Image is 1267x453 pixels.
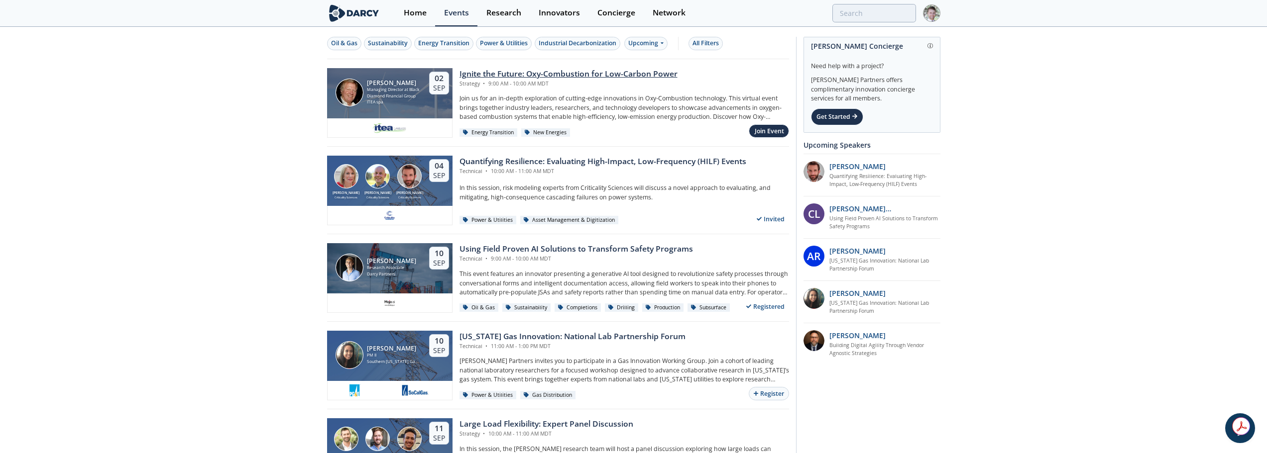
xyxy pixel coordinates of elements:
span: • [481,80,487,87]
div: Southern [US_STATE] Gas Company [367,359,420,365]
p: [PERSON_NAME] [829,246,886,256]
div: Upcoming Speakers [804,136,940,154]
div: Subsurface [688,303,730,312]
div: Registered [742,300,789,313]
span: • [484,343,489,350]
div: Research Associate [367,265,416,271]
div: Industrial Decarbonization [539,39,616,48]
div: New Energies [521,128,571,137]
div: [PERSON_NAME] [367,258,416,265]
img: Ryan Hledik [334,427,358,451]
a: Juan Mayol [PERSON_NAME] Research Associate Darcy Partners 10 Sep Using Field Proven AI Solutions... [327,243,789,313]
img: Profile [923,4,940,22]
div: CL [804,203,824,224]
div: 11 [433,424,445,434]
button: All Filters [689,37,723,50]
p: [PERSON_NAME] [829,330,886,341]
div: Technical 10:00 AM - 11:00 AM MDT [460,168,746,176]
a: Quantifying Resilience: Evaluating High-Impact, Low-Frequency (HILF) Events [829,173,940,188]
img: Nick Guay [397,427,422,451]
div: Oil & Gas [331,39,357,48]
div: [US_STATE] Gas Innovation: National Lab Partnership Forum [460,331,686,343]
div: [PERSON_NAME] [367,80,420,87]
button: Energy Transition [414,37,473,50]
div: [PERSON_NAME] [362,190,394,196]
div: Technical 11:00 AM - 1:00 PM MDT [460,343,686,351]
img: c99e3ca0-ae72-4bf9-a710-a645b1189d83 [383,297,396,309]
p: [PERSON_NAME] [829,161,886,172]
img: 48404825-f0c3-46ee-9294-8fbfebb3d474 [804,330,824,351]
div: 10 [433,336,445,346]
img: 90f9c750-37bc-4a35-8c39-e7b0554cf0e9 [804,161,824,182]
div: Completions [555,303,601,312]
button: Power & Utilities [476,37,532,50]
div: Criticality Sciences [331,195,362,199]
a: [US_STATE] Gas Innovation: National Lab Partnership Forum [829,257,940,273]
div: Invited [752,213,789,225]
span: • [481,430,487,437]
div: Darcy Partners [367,271,416,277]
div: Sep [433,259,445,268]
div: PM II [367,352,420,359]
img: Patrick Imeson [336,79,363,106]
div: [PERSON_NAME] [331,190,362,196]
div: Innovators [539,9,580,17]
div: [PERSON_NAME] [367,345,420,352]
div: Home [404,9,427,17]
span: • [484,255,489,262]
div: Oil & Gas [460,303,499,312]
div: Strategy 10:00 AM - 11:00 AM MDT [460,430,633,438]
img: Juan Mayol [336,254,363,281]
div: [PERSON_NAME] Partners offers complimentary innovation concierge services for all members. [811,71,933,103]
img: information.svg [927,43,933,49]
iframe: chat widget [1225,413,1257,443]
div: 10 [433,249,445,259]
div: Energy Transition [460,128,518,137]
div: [PERSON_NAME] Concierge [811,37,933,55]
div: Quantifying Resilience: Evaluating High-Impact, Low-Frequency (HILF) Events [460,156,746,168]
button: Industrial Decarbonization [535,37,620,50]
img: Susan Ginsburg [334,164,358,188]
img: logo-wide.svg [327,4,381,22]
div: Power & Utilities [460,216,517,225]
div: Managing Director at Black Diamond Financial Group [367,87,420,99]
img: f59c13b7-8146-4c0f-b540-69d0cf6e4c34 [383,209,396,221]
div: Events [444,9,469,17]
div: 02 [433,74,445,84]
a: Using Field Proven AI Solutions to Transform Safety Programs [829,215,940,231]
div: ITEA spa [367,99,420,105]
p: In this session, risk modeling experts from Criticality Sciences will discuss a novel approach to... [460,183,789,202]
div: Large Load Flexibility: Expert Panel Discussion [460,418,633,430]
div: Sustainability [368,39,408,48]
div: Gas Distribution [520,391,576,400]
div: Research [486,9,521,17]
img: Ross Dakin [397,164,422,188]
div: Energy Transition [418,39,469,48]
div: AR [804,246,824,267]
div: Criticality Sciences [362,195,394,199]
div: Power & Utilities [480,39,528,48]
button: Join Event [749,124,789,138]
div: Get Started [811,108,863,125]
img: e2203200-5b7a-4eed-a60e-128142053302 [372,122,407,134]
button: Oil & Gas [327,37,361,50]
p: [PERSON_NAME] Partners invites you to participate in a Gas Innovation Working Group. Join a cohor... [460,357,789,384]
img: P3oGsdP3T1ZY1PVH95Iw [804,288,824,309]
div: Sep [433,84,445,92]
div: Need help with a project? [811,55,933,71]
a: [US_STATE] Gas Innovation: National Lab Partnership Forum [829,299,940,315]
p: This event features an innovator presenting a generative AI tool designed to revolutionize safety... [460,270,789,297]
div: 04 [433,161,445,171]
div: Upcoming [624,37,668,50]
div: Sep [433,346,445,355]
div: [PERSON_NAME] [394,190,426,196]
p: [PERSON_NAME] [829,288,886,298]
div: Using Field Proven AI Solutions to Transform Safety Programs [460,243,693,255]
div: Join Event [755,127,784,136]
div: Sep [433,171,445,180]
div: Network [653,9,686,17]
div: Concierge [597,9,635,17]
img: Ben Ruddell [365,164,390,188]
div: Power & Utilities [460,391,517,400]
div: Criticality Sciences [394,195,426,199]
